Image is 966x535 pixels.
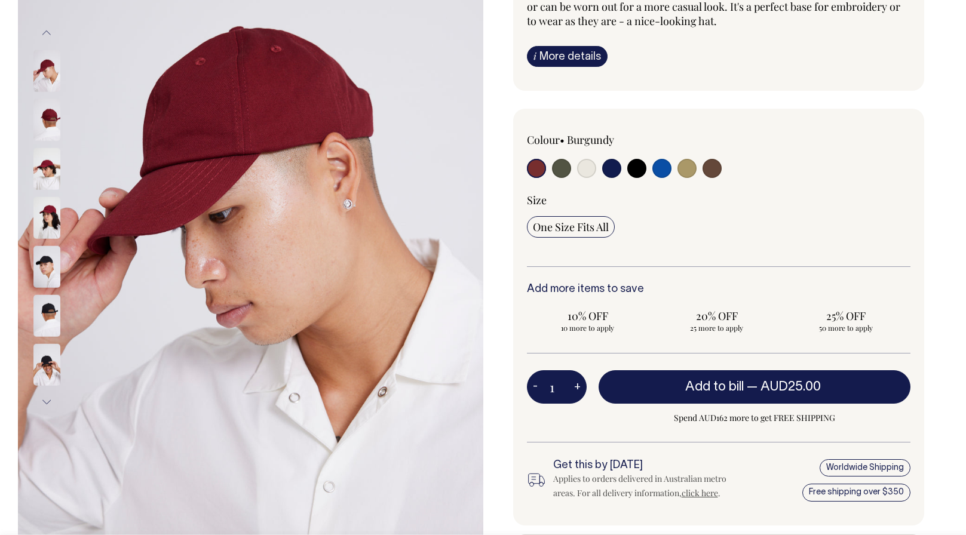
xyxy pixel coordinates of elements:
[682,487,718,499] a: click here
[33,147,60,189] img: burgundy
[33,50,60,91] img: burgundy
[560,133,565,147] span: •
[553,460,736,472] h6: Get this by [DATE]
[38,20,56,47] button: Previous
[527,284,911,296] h6: Add more items to save
[533,50,536,62] span: i
[38,389,56,416] button: Next
[527,216,615,238] input: One Size Fits All
[527,375,544,399] button: -
[33,99,60,140] img: burgundy
[33,343,60,385] img: black
[568,375,587,399] button: +
[533,323,643,333] span: 10 more to apply
[567,133,614,147] label: Burgundy
[33,245,60,287] img: black
[791,323,901,333] span: 50 more to apply
[553,472,736,500] div: Applies to orders delivered in Australian metro areas. For all delivery information, .
[685,381,744,393] span: Add to bill
[599,370,911,404] button: Add to bill —AUD25.00
[533,220,609,234] span: One Size Fits All
[785,305,907,336] input: 25% OFF 50 more to apply
[599,411,911,425] span: Spend AUD162 more to get FREE SHIPPING
[527,133,680,147] div: Colour
[662,323,772,333] span: 25 more to apply
[33,196,60,238] img: burgundy
[527,193,911,207] div: Size
[656,305,778,336] input: 20% OFF 25 more to apply
[662,309,772,323] span: 20% OFF
[533,309,643,323] span: 10% OFF
[527,305,649,336] input: 10% OFF 10 more to apply
[33,294,60,336] img: black
[760,381,821,393] span: AUD25.00
[527,46,608,67] a: iMore details
[791,309,901,323] span: 25% OFF
[747,381,824,393] span: —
